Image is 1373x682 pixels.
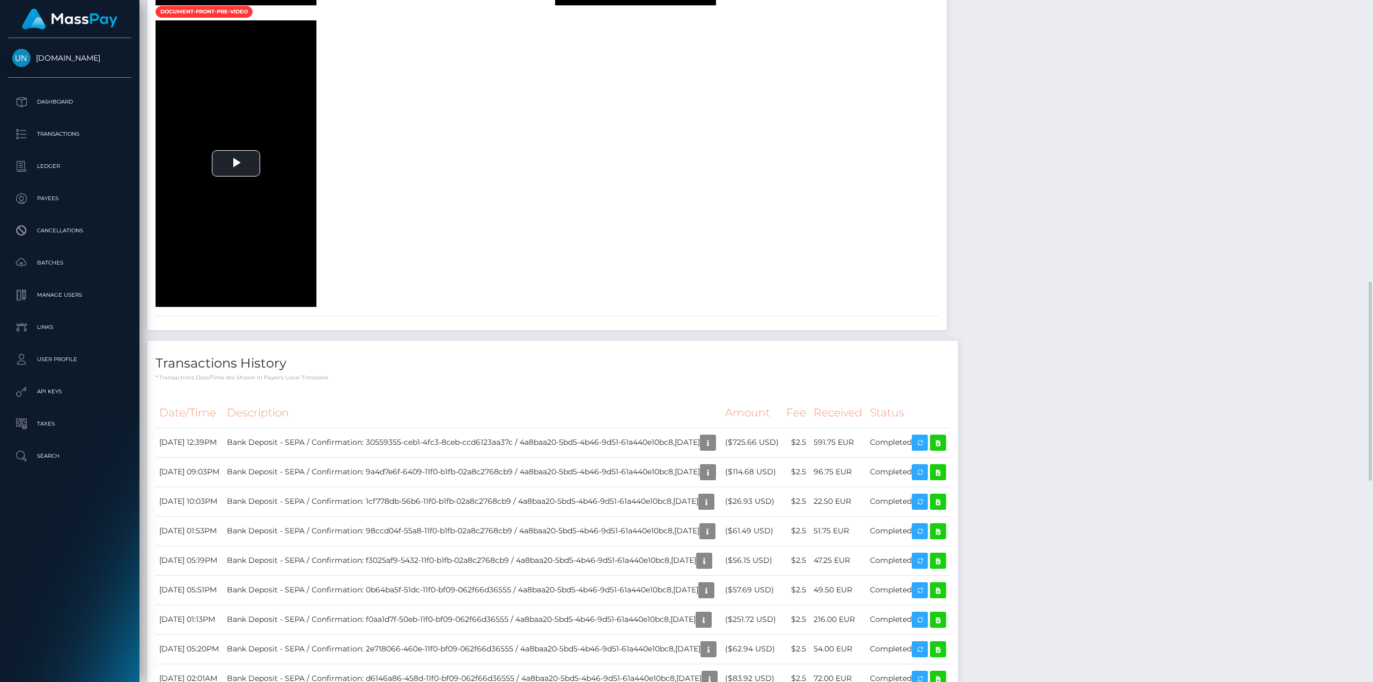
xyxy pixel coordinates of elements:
a: Cancellations [8,217,131,244]
td: $2.5 [783,634,810,664]
td: 216.00 EUR [810,605,866,634]
td: 96.75 EUR [810,457,866,487]
td: $2.5 [783,516,810,546]
td: 54.00 EUR [810,634,866,664]
span: document-front-pre-video [156,6,253,18]
p: Cancellations [12,223,127,239]
td: Completed [866,487,950,516]
p: Payees [12,190,127,207]
td: Completed [866,634,950,664]
h4: Transactions History [156,354,950,373]
td: ($57.69 USD) [721,575,783,605]
div: Video Player [156,20,316,306]
a: Transactions [8,121,131,148]
img: Unlockt.me [12,49,31,67]
td: Bank Deposit - SEPA / Confirmation: f3025af9-5432-11f0-b1fb-02a8c2768cb9 / 4a8baa20-5bd5-4b46-9d5... [223,546,721,575]
a: User Profile [8,346,131,373]
p: Taxes [12,416,127,432]
td: 591.75 EUR [810,428,866,457]
p: Ledger [12,158,127,174]
td: [DATE] 01:13PM [156,605,223,634]
td: ($61.49 USD) [721,516,783,546]
td: ($26.93 USD) [721,487,783,516]
td: [DATE] 10:03PM [156,487,223,516]
a: Links [8,314,131,341]
button: Play Video [212,150,260,177]
p: Manage Users [12,287,127,303]
th: Status [866,398,950,428]
td: $2.5 [783,605,810,634]
p: Links [12,319,127,335]
td: 51.75 EUR [810,516,866,546]
td: 47.25 EUR [810,546,866,575]
td: ($725.66 USD) [721,428,783,457]
td: $2.5 [783,428,810,457]
td: ($62.94 USD) [721,634,783,664]
th: Received [810,398,866,428]
p: User Profile [12,351,127,368]
td: Bank Deposit - SEPA / Confirmation: 2e718066-460e-11f0-bf09-062f66d36555 / 4a8baa20-5bd5-4b46-9d5... [223,634,721,664]
p: Search [12,448,127,464]
a: Manage Users [8,282,131,309]
td: $2.5 [783,546,810,575]
td: $2.5 [783,487,810,516]
td: $2.5 [783,457,810,487]
td: Bank Deposit - SEPA / Confirmation: 98ccd04f-55a8-11f0-b1fb-02a8c2768cb9 / 4a8baa20-5bd5-4b46-9d5... [223,516,721,546]
td: Bank Deposit - SEPA / Confirmation: 1cf778db-56b6-11f0-b1fb-02a8c2768cb9 / 4a8baa20-5bd5-4b46-9d5... [223,487,721,516]
p: API Keys [12,384,127,400]
a: Search [8,443,131,470]
td: Completed [866,428,950,457]
td: ($251.72 USD) [721,605,783,634]
td: Completed [866,457,950,487]
td: ($114.68 USD) [721,457,783,487]
td: Completed [866,605,950,634]
p: Batches [12,255,127,271]
td: 49.50 EUR [810,575,866,605]
td: Bank Deposit - SEPA / Confirmation: f0aa1d7f-50eb-11f0-bf09-062f66d36555 / 4a8baa20-5bd5-4b46-9d5... [223,605,721,634]
a: Dashboard [8,89,131,115]
a: API Keys [8,378,131,405]
th: Amount [721,398,783,428]
td: Completed [866,546,950,575]
td: Completed [866,516,950,546]
td: [DATE] 05:51PM [156,575,223,605]
img: MassPay Logo [22,9,117,30]
td: [DATE] 12:39PM [156,428,223,457]
p: Dashboard [12,94,127,110]
td: Bank Deposit - SEPA / Confirmation: 30559355-ceb1-4fc3-8ceb-ccd6123aa37c / 4a8baa20-5bd5-4b46-9d5... [223,428,721,457]
th: Date/Time [156,398,223,428]
p: Transactions [12,126,127,142]
td: [DATE] 05:20PM [156,634,223,664]
td: [DATE] 05:19PM [156,546,223,575]
td: Bank Deposit - SEPA / Confirmation: 9a4d7e6f-6409-11f0-b1fb-02a8c2768cb9 / 4a8baa20-5bd5-4b46-9d5... [223,457,721,487]
th: Fee [783,398,810,428]
a: Ledger [8,153,131,180]
a: Payees [8,185,131,212]
td: Bank Deposit - SEPA / Confirmation: 0b64ba5f-51dc-11f0-bf09-062f66d36555 / 4a8baa20-5bd5-4b46-9d5... [223,575,721,605]
span: [DOMAIN_NAME] [8,53,131,63]
a: Taxes [8,410,131,437]
td: 22.50 EUR [810,487,866,516]
td: Completed [866,575,950,605]
p: * Transactions date/time are shown in payee's local timezone [156,373,950,382]
a: Batches [8,250,131,276]
td: $2.5 [783,575,810,605]
td: [DATE] 01:53PM [156,516,223,546]
td: [DATE] 09:03PM [156,457,223,487]
th: Description [223,398,721,428]
td: ($56.15 USD) [721,546,783,575]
